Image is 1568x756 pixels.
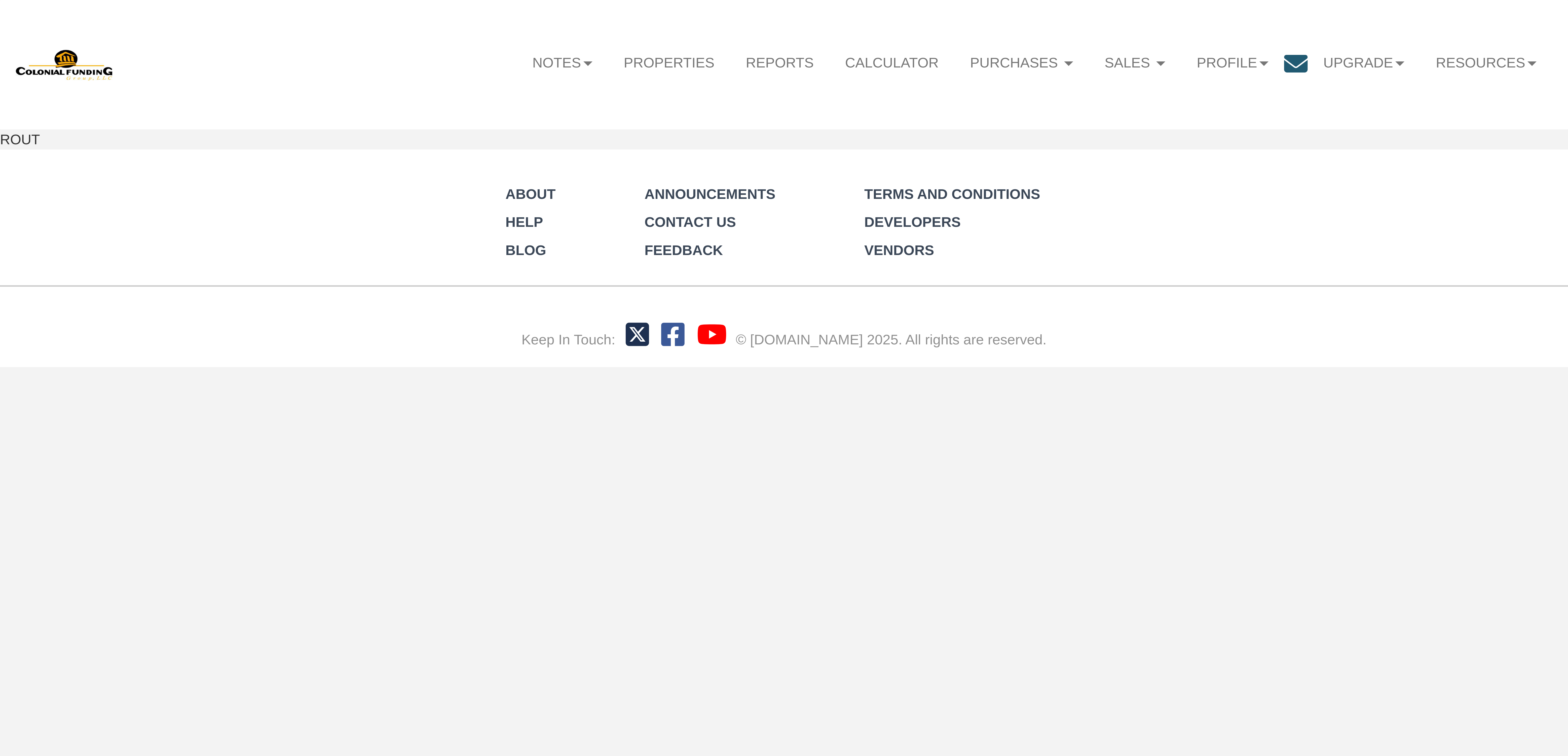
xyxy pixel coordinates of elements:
[645,242,723,258] a: Feedback
[505,214,543,230] a: Help
[1089,44,1181,82] a: Sales
[505,186,555,202] a: About
[864,214,961,230] a: Developers
[16,48,114,81] img: 579666
[730,44,830,81] a: Reports
[1308,44,1420,82] a: Upgrade
[864,242,934,258] a: Vendors
[521,330,615,350] div: Keep In Touch:
[645,214,736,230] a: Contact Us
[1420,44,1552,82] a: Resources
[1181,44,1284,82] a: Profile
[954,44,1089,82] a: Purchases
[830,44,954,81] a: Calculator
[864,186,1040,202] a: Terms and Conditions
[505,242,546,258] a: Blog
[645,186,775,202] a: Announcements
[517,44,608,82] a: Notes
[736,330,1047,350] div: © [DOMAIN_NAME] 2025. All rights are reserved.
[608,44,730,81] a: Properties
